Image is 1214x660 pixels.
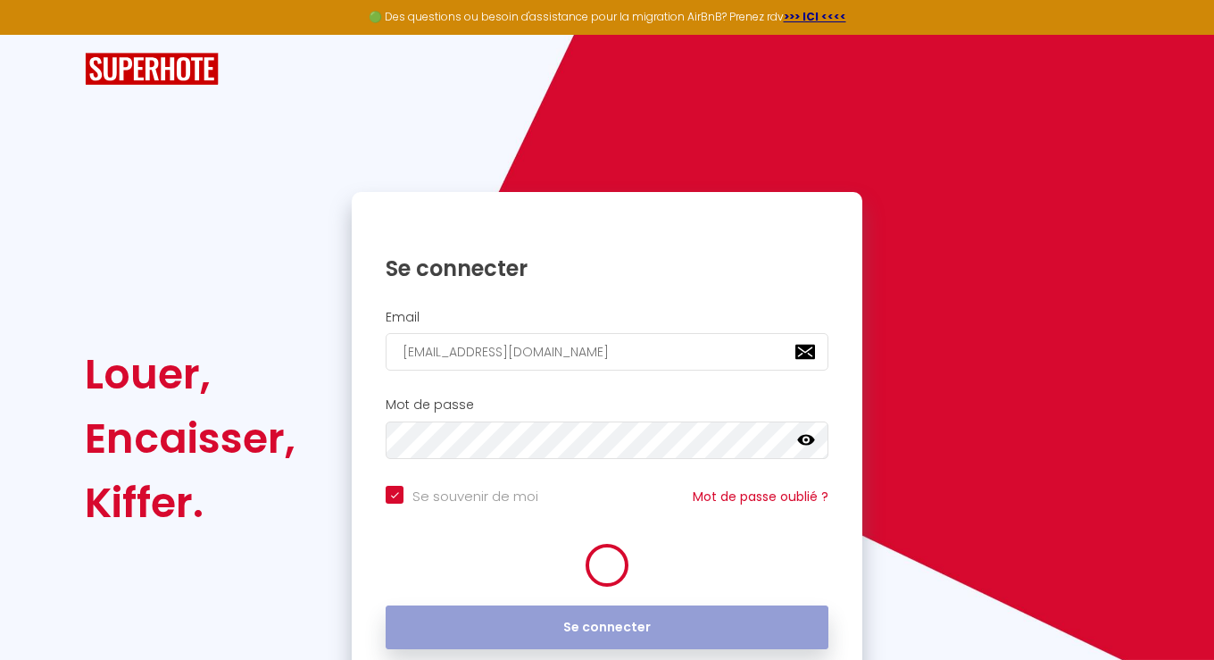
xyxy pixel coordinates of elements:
button: Se connecter [386,606,828,650]
h2: Mot de passe [386,397,828,413]
div: Kiffer. [85,471,295,535]
input: Ton Email [386,333,828,371]
h2: Email [386,310,828,325]
h1: Se connecter [386,255,828,282]
a: Mot de passe oublié ? [693,488,828,505]
div: Louer, [85,342,295,406]
img: SuperHote logo [85,53,219,86]
div: Encaisser, [85,406,295,471]
a: >>> ICI <<<< [784,9,846,24]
